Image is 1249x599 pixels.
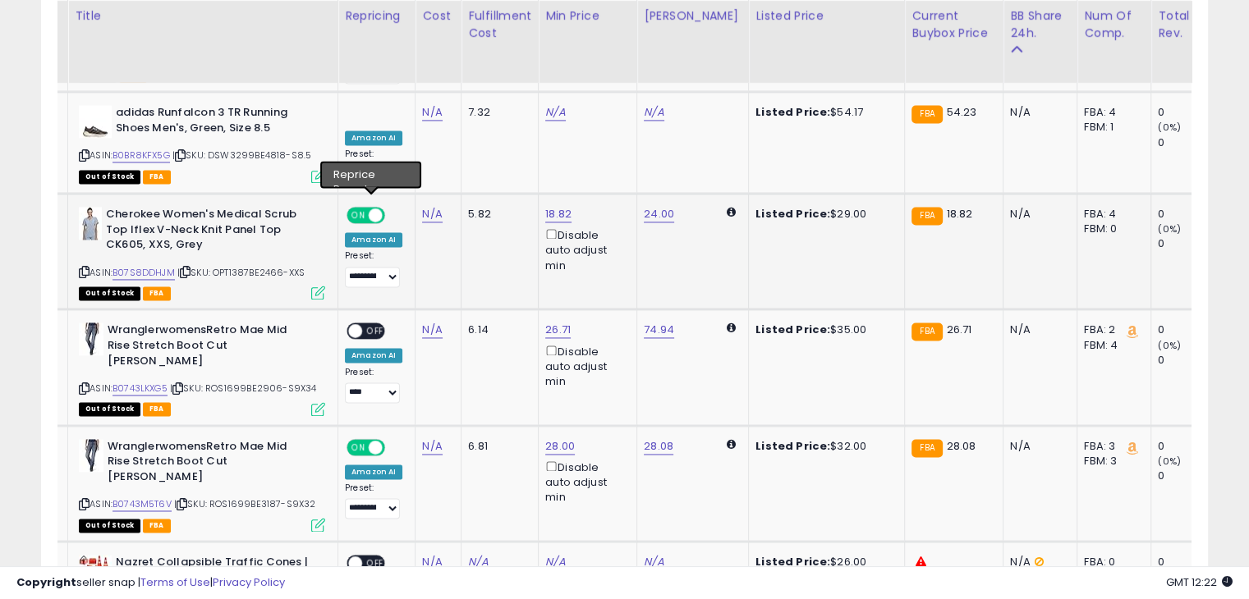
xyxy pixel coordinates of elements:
span: FBA [143,170,171,184]
div: Fulfillment Cost [468,7,531,42]
div: Preset: [345,250,402,287]
span: ON [348,440,369,454]
span: All listings that are currently out of stock and unavailable for purchase on Amazon [79,170,140,184]
span: 28.08 [947,438,976,454]
div: N/A [1010,207,1064,222]
div: Listed Price [755,7,898,25]
div: Disable auto adjust min [545,458,624,505]
div: Preset: [345,482,402,519]
div: $35.00 [755,322,892,337]
div: 0 [1158,322,1224,337]
span: All listings that are currently out of stock and unavailable for purchase on Amazon [79,402,140,416]
div: Preset: [345,149,402,185]
b: Listed Price: [755,104,830,120]
div: Title [75,7,331,25]
small: (0%) [1158,121,1181,134]
a: N/A [644,104,664,121]
div: ASIN: [79,439,325,530]
div: 0 [1158,207,1224,222]
a: B07S8DDHJM [113,266,175,280]
div: [PERSON_NAME] [644,7,742,25]
span: OFF [383,208,409,222]
img: 31jvOaq-yBL._SL40_.jpg [79,439,103,472]
div: 6.81 [468,439,526,454]
i: Calculated using Dynamic Max Price. [727,439,736,450]
div: FBM: 4 [1084,338,1138,353]
a: N/A [545,104,565,121]
div: $54.17 [755,105,892,120]
a: B0743M5T6V [113,497,172,511]
div: BB Share 24h. [1010,7,1070,42]
div: Amazon AI [345,232,402,247]
b: WranglerwomensRetro Mae Mid Rise Stretch Boot Cut [PERSON_NAME] [108,439,307,489]
div: FBM: 1 [1084,120,1138,135]
small: (0%) [1158,455,1181,468]
a: N/A [422,104,442,121]
a: B0BR8KFX5G [113,149,170,162]
small: (0%) [1158,339,1181,352]
div: FBM: 0 [1084,222,1138,236]
div: ASIN: [79,105,325,181]
div: Amazon AI [345,464,402,479]
div: FBA: 4 [1084,207,1138,222]
b: WranglerwomensRetro Mae Mid Rise Stretch Boot Cut [PERSON_NAME] [108,322,307,373]
div: N/A [1010,439,1064,454]
i: Calculated using Dynamic Max Price. [727,322,736,333]
span: OFF [383,440,409,454]
span: 54.23 [947,104,977,120]
div: Num of Comp. [1084,7,1144,42]
small: FBA [911,105,942,123]
div: 5.82 [468,207,526,222]
a: N/A [422,206,442,222]
b: Listed Price: [755,438,830,454]
div: $32.00 [755,439,892,454]
div: N/A [1010,105,1064,120]
span: OFF [362,324,388,338]
div: FBM: 3 [1084,454,1138,469]
div: FBA: 4 [1084,105,1138,120]
strong: Copyright [16,574,76,590]
div: 0 [1158,135,1224,150]
span: FBA [143,519,171,533]
a: Privacy Policy [213,574,285,590]
small: FBA [911,322,942,341]
div: Current Buybox Price [911,7,996,42]
small: FBA [911,207,942,225]
div: Cost [422,7,454,25]
a: B0743LKXG5 [113,382,168,396]
a: N/A [422,322,442,338]
div: ASIN: [79,322,325,414]
a: 74.94 [644,322,674,338]
div: ASIN: [79,207,325,298]
span: | SKU: ROS1699BE2906-S9X34 [170,382,316,395]
div: 0 [1158,439,1224,454]
div: Amazon AI [345,130,402,145]
div: Repricing [345,7,408,25]
a: 24.00 [644,206,674,222]
div: 7.32 [468,105,526,120]
i: Calculated using Dynamic Max Price. [727,207,736,217]
small: FBA [911,439,942,457]
b: Listed Price: [755,322,830,337]
a: N/A [422,438,442,455]
div: 0 [1158,236,1224,251]
span: FBA [143,402,171,416]
div: Preset: [345,367,402,404]
img: 31jvOaq-yBL._SL40_.jpg [79,322,103,355]
div: Min Price [545,7,630,25]
div: $29.00 [755,207,892,222]
a: 18.82 [545,206,572,222]
div: N/A [1010,322,1064,337]
span: ON [348,208,369,222]
div: FBA: 2 [1084,322,1138,337]
span: | SKU: OPT1387BE2466-XXS [177,266,305,279]
span: | SKU: DSW3299BE4818-S8.5 [172,149,311,162]
a: 28.08 [644,438,673,455]
span: 18.82 [947,206,973,222]
small: (0%) [1158,222,1181,235]
b: Cherokee Women's Medical Scrub Top Iflex V-Neck Knit Panel Top CK605, XXS, Grey [106,207,305,257]
div: Disable auto adjust min [545,226,624,273]
div: seller snap | | [16,575,285,591]
span: 2025-10-14 12:22 GMT [1166,574,1233,590]
span: 26.71 [947,322,972,337]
